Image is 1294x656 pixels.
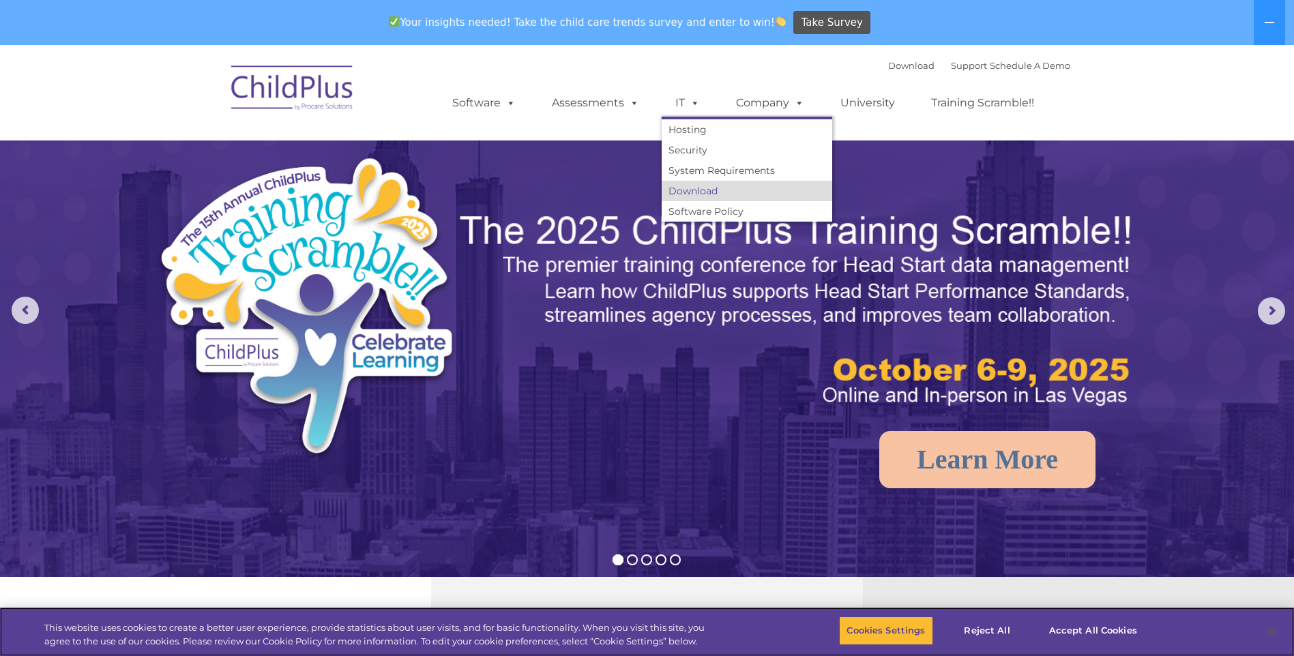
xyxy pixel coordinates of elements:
a: Software [439,89,529,117]
a: Training Scramble!! [917,89,1048,117]
a: Schedule A Demo [990,60,1070,71]
font: | [888,60,1070,71]
img: ✅ [389,16,399,27]
div: This website uses cookies to create a better user experience, provide statistics about user visit... [44,621,711,648]
span: Last name [190,90,231,100]
a: Learn More [879,431,1096,488]
span: Your insights needed! Take the child care trends survey and enter to win! [383,9,792,35]
span: Phone number [190,146,248,156]
button: Accept All Cookies [1042,616,1145,645]
a: Download [662,181,832,201]
button: Reject All [945,616,1030,645]
img: 👏 [776,16,786,27]
button: Close [1257,616,1287,646]
a: Software Policy [662,201,832,222]
a: Take Survey [793,11,870,35]
span: Take Survey [802,11,863,35]
a: IT [662,89,714,117]
a: Security [662,140,832,160]
button: Cookies Settings [839,616,932,645]
a: System Requirements [662,160,832,181]
a: Assessments [538,89,653,117]
a: Hosting [662,119,832,140]
a: Download [888,60,935,71]
a: Support [951,60,987,71]
a: University [827,89,909,117]
img: ChildPlus by Procare Solutions [224,56,361,124]
a: Company [722,89,818,117]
